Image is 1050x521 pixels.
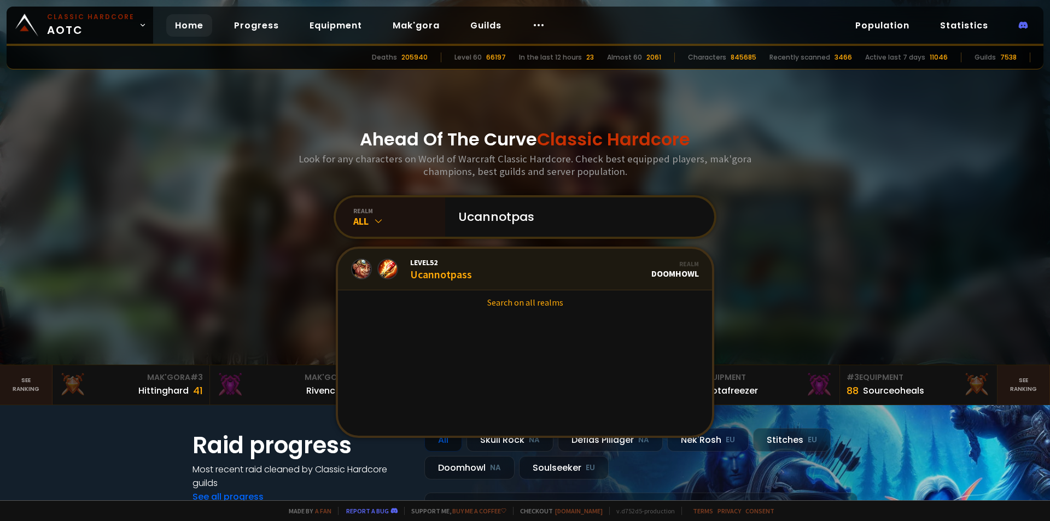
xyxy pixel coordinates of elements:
div: 2061 [646,52,661,62]
a: Mak'Gora#2Rivench100 [210,365,367,405]
a: Equipment [301,14,371,37]
div: Rivench [306,384,341,397]
span: v. d752d5 - production [609,507,675,515]
div: Mak'Gora [217,372,360,383]
a: Privacy [717,507,741,515]
div: Mak'Gora [59,372,203,383]
div: Almost 60 [607,52,642,62]
span: AOTC [47,12,135,38]
div: Defias Pillager [558,428,663,452]
div: Nek'Rosh [667,428,749,452]
h1: Ahead Of The Curve [360,126,690,153]
div: Ucannotpass [410,257,472,281]
div: Sourceoheals [863,384,924,397]
div: 11046 [930,52,948,62]
div: Realm [651,260,699,268]
div: 66197 [486,52,506,62]
a: Report a bug [346,507,389,515]
div: 845685 [731,52,756,62]
span: Classic Hardcore [537,127,690,151]
span: # 3 [847,372,859,383]
div: In the last 12 hours [519,52,582,62]
a: Seeranking [997,365,1050,405]
a: Population [847,14,918,37]
span: Level 52 [410,257,472,267]
a: #2Equipment88Notafreezer [682,365,840,405]
div: Doomhowl [651,260,699,279]
div: Hittinghard [138,384,189,397]
a: a fan [315,507,331,515]
div: Doomhowl [424,456,515,479]
div: All [353,215,445,227]
div: Active last 7 days [865,52,925,62]
h3: Look for any characters on World of Warcraft Classic Hardcore. Check best equipped players, mak'g... [294,153,756,178]
div: Skull Rock [466,428,553,452]
a: Mak'gora [384,14,448,37]
div: Recently scanned [769,52,830,62]
a: Mak'Gora#3Hittinghard41 [52,365,210,405]
a: Level52UcannotpassRealmDoomhowl [338,249,712,290]
a: #3Equipment88Sourceoheals [840,365,997,405]
small: NA [529,435,540,446]
small: NA [638,435,649,446]
div: Level 60 [454,52,482,62]
div: realm [353,207,445,215]
div: 88 [847,383,859,398]
span: Made by [282,507,331,515]
h4: Most recent raid cleaned by Classic Hardcore guilds [192,463,411,490]
small: NA [490,463,501,473]
div: 3466 [835,52,852,62]
a: Consent [745,507,774,515]
input: Search a character... [452,197,701,237]
div: 205940 [401,52,428,62]
div: Soulseeker [519,456,609,479]
div: Deaths [372,52,397,62]
div: Equipment [847,372,990,383]
small: EU [586,463,595,473]
a: Buy me a coffee [452,507,506,515]
div: Guilds [975,52,996,62]
a: Search on all realms [338,290,712,314]
a: Classic HardcoreAOTC [7,7,153,44]
a: Statistics [931,14,997,37]
div: Notafreezer [705,384,758,397]
div: 41 [193,383,203,398]
div: All [424,428,462,452]
div: Equipment [689,372,833,383]
span: Checkout [513,507,603,515]
div: Characters [688,52,726,62]
a: Home [166,14,212,37]
small: EU [726,435,735,446]
a: Guilds [462,14,510,37]
span: Support me, [404,507,506,515]
h1: Raid progress [192,428,411,463]
div: 23 [586,52,594,62]
a: [DOMAIN_NAME] [555,507,603,515]
span: # 3 [190,372,203,383]
small: Classic Hardcore [47,12,135,22]
div: Stitches [753,428,831,452]
a: Progress [225,14,288,37]
a: Terms [693,507,713,515]
small: EU [808,435,817,446]
div: 7538 [1000,52,1017,62]
a: See all progress [192,490,264,503]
